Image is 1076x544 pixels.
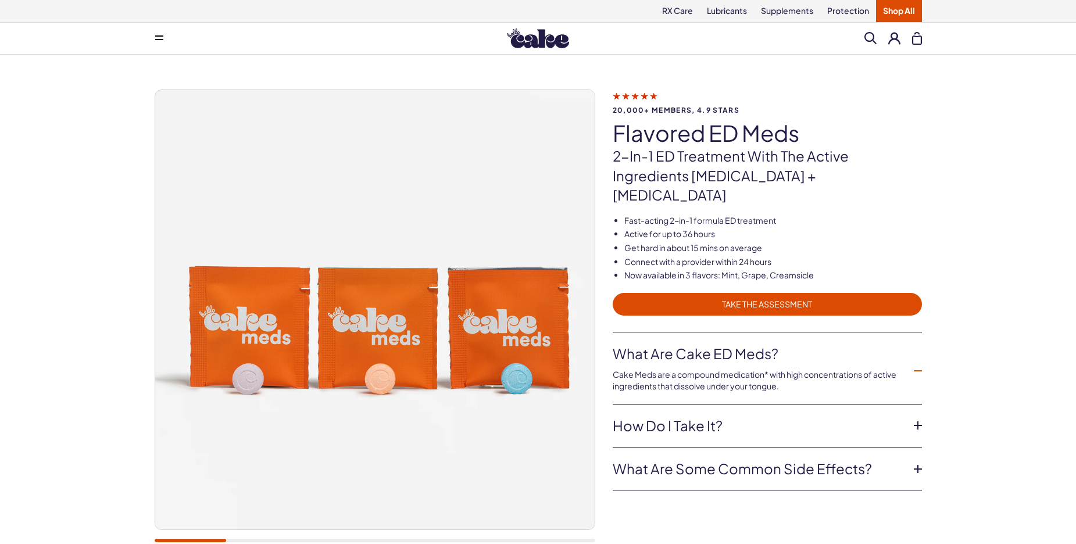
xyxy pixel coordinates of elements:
a: TAKE THE ASSESSMENT [613,293,922,316]
li: Connect with a provider within 24 hours [624,256,922,268]
span: TAKE THE ASSESSMENT [620,298,915,311]
p: 2-in-1 ED treatment with the active ingredients [MEDICAL_DATA] + [MEDICAL_DATA] [613,146,922,205]
img: Hello Cake [507,28,569,48]
li: Active for up to 36 hours [624,228,922,240]
li: Fast-acting 2-in-1 formula ED treatment [624,215,922,227]
div: Cake Meds are a compound medication* with high concentrations of active ingredients that dissolve... [613,363,903,392]
li: Get hard in about 15 mins on average [624,242,922,254]
a: 20,000+ members, 4.9 stars [613,91,922,114]
li: Now available in 3 flavors: Mint, Grape, Creamsicle [624,270,922,281]
a: What are Cake ED Meds? [613,344,903,364]
a: What are some common side effects? [613,459,903,479]
h1: Flavored ED Meds [613,121,922,145]
a: How do I take it? [613,416,903,436]
span: 20,000+ members, 4.9 stars [613,106,922,114]
img: Hello Cake flavored ED meds in Wild Grape, Orange Creamsicle, and Fresh Mint. [155,90,595,529]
